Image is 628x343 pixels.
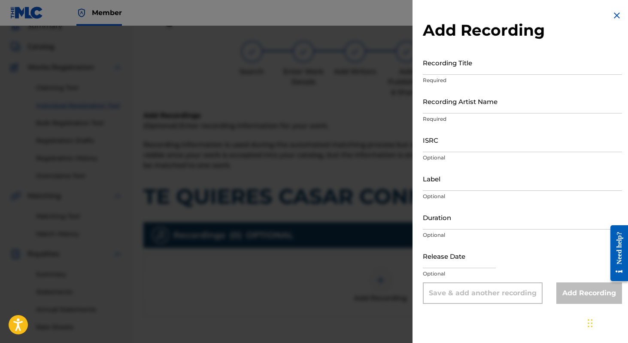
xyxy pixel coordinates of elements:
p: Optional [423,193,622,200]
div: Widget de chat [585,302,628,343]
h2: Add Recording [423,21,622,40]
p: Optional [423,154,622,162]
img: Top Rightsholder [76,8,87,18]
iframe: Resource Center [604,219,628,288]
p: Required [423,115,622,123]
iframe: Chat Widget [585,302,628,343]
p: Required [423,77,622,84]
p: Optional [423,270,622,278]
div: Arrastrar [588,310,593,336]
img: MLC Logo [10,6,43,19]
p: Optional [423,231,622,239]
span: Member [92,8,122,18]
